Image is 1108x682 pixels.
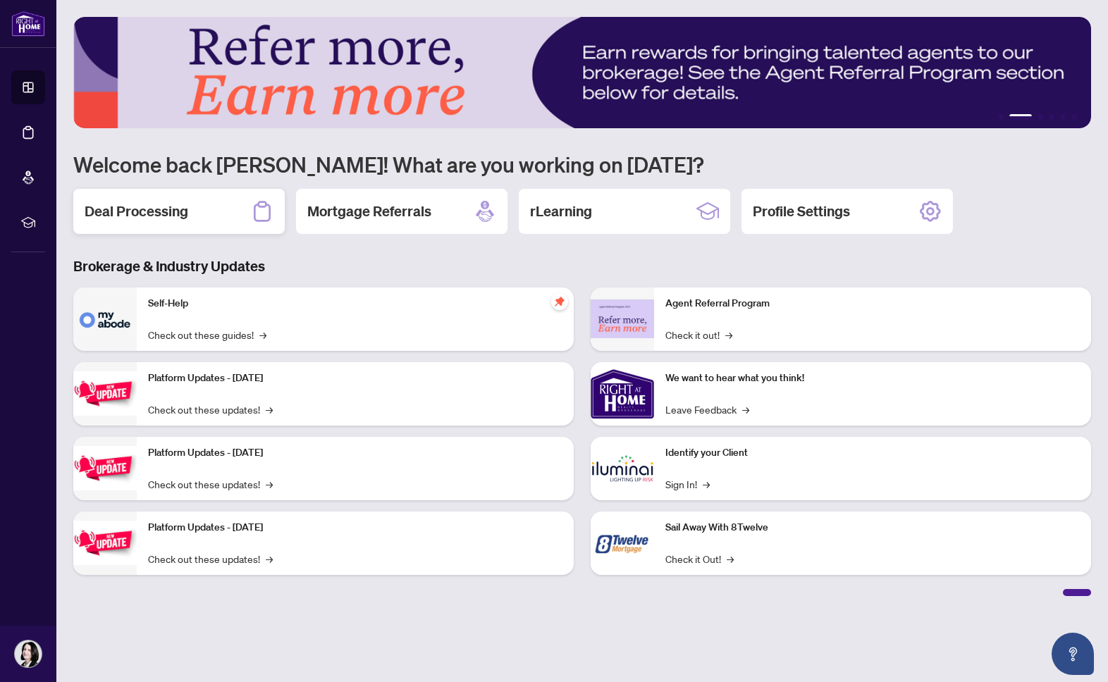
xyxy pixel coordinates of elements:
p: Self-Help [148,296,562,311]
p: Platform Updates - [DATE] [148,520,562,535]
img: We want to hear what you think! [591,362,654,426]
img: logo [11,11,45,37]
a: Check out these updates!→ [148,402,273,417]
p: Platform Updates - [DATE] [148,445,562,461]
button: 2 [1009,114,1032,120]
a: Leave Feedback→ [665,402,749,417]
h3: Brokerage & Industry Updates [73,256,1091,276]
span: → [727,551,734,566]
button: 5 [1060,114,1066,120]
a: Check it Out!→ [665,551,734,566]
button: 3 [1038,114,1043,120]
img: Identify your Client [591,437,654,500]
h2: Deal Processing [85,201,188,221]
a: Sign In!→ [665,476,710,492]
img: Agent Referral Program [591,299,654,338]
span: → [725,327,732,342]
img: Slide 1 [73,17,1091,128]
span: → [266,551,273,566]
img: Profile Icon [15,640,42,667]
span: → [266,476,273,492]
span: → [703,476,710,492]
span: → [266,402,273,417]
h2: Profile Settings [753,201,850,221]
img: Sail Away With 8Twelve [591,512,654,575]
img: Self-Help [73,287,137,351]
h2: rLearning [530,201,592,221]
a: Check it out!→ [665,327,732,342]
button: 6 [1071,114,1077,120]
span: → [742,402,749,417]
span: → [259,327,266,342]
p: We want to hear what you think! [665,371,1080,386]
img: Platform Updates - July 8, 2025 [73,446,137,490]
p: Agent Referral Program [665,296,1080,311]
a: Check out these guides!→ [148,327,266,342]
h2: Mortgage Referrals [307,201,431,221]
button: 4 [1049,114,1054,120]
span: pushpin [551,293,568,310]
img: Platform Updates - June 23, 2025 [73,521,137,565]
button: Open asap [1052,633,1094,675]
p: Sail Away With 8Twelve [665,520,1080,535]
button: 1 [998,114,1004,120]
p: Identify your Client [665,445,1080,461]
img: Platform Updates - July 21, 2025 [73,371,137,416]
a: Check out these updates!→ [148,551,273,566]
p: Platform Updates - [DATE] [148,371,562,386]
h1: Welcome back [PERSON_NAME]! What are you working on [DATE]? [73,151,1091,178]
a: Check out these updates!→ [148,476,273,492]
